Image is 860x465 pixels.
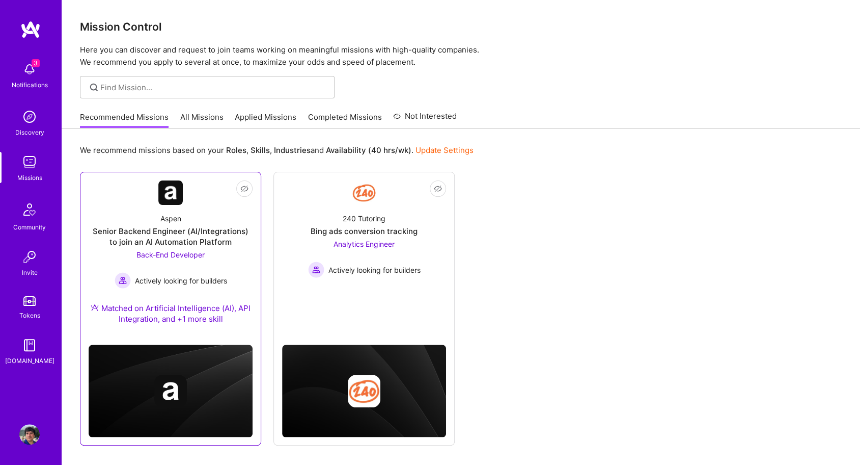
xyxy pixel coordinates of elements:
[5,355,54,366] div: [DOMAIN_NAME]
[235,112,296,128] a: Applied Missions
[13,222,46,232] div: Community
[80,145,474,156] p: We recommend missions based on your , , and .
[20,20,41,39] img: logo
[158,180,183,205] img: Company Logo
[136,250,205,259] span: Back-End Developer
[80,20,842,33] h3: Mission Control
[17,172,42,183] div: Missions
[19,59,40,80] img: bell
[326,145,411,155] b: Availability (40 hrs/wk)
[88,82,100,93] i: icon SearchGrey
[282,345,446,437] img: cover
[100,82,327,93] input: Find Mission...
[115,272,131,289] img: Actively looking for builders
[89,345,253,437] img: cover
[17,197,42,222] img: Community
[19,107,40,127] img: discovery
[19,335,40,355] img: guide book
[393,110,457,128] a: Not Interested
[251,145,270,155] b: Skills
[415,145,474,155] a: Update Settings
[154,375,187,407] img: Company logo
[23,296,36,306] img: tokens
[160,213,181,224] div: Aspen
[348,375,380,407] img: Company logo
[240,185,248,193] i: icon EyeClosed
[328,265,421,275] span: Actively looking for builders
[17,424,42,445] a: User Avatar
[89,180,253,337] a: Company LogoAspenSenior Backend Engineer (AI/Integrations) to join an AI Automation PlatformBack-...
[135,275,227,286] span: Actively looking for builders
[308,262,324,278] img: Actively looking for builders
[180,112,224,128] a: All Missions
[19,152,40,172] img: teamwork
[226,145,246,155] b: Roles
[15,127,44,138] div: Discovery
[334,240,395,248] span: Analytics Engineer
[434,185,442,193] i: icon EyeClosed
[343,213,385,224] div: 240 Tutoring
[308,112,382,128] a: Completed Missions
[12,80,48,90] div: Notifications
[19,247,40,267] img: Invite
[91,303,99,312] img: Ateam Purple Icon
[274,145,311,155] b: Industries
[19,424,40,445] img: User Avatar
[89,226,253,247] div: Senior Backend Engineer (AI/Integrations) to join an AI Automation Platform
[89,303,253,324] div: Matched on Artificial Intelligence (AI), API Integration, and +1 more skill
[19,310,40,321] div: Tokens
[32,59,40,67] span: 3
[311,226,418,237] div: Bing ads conversion tracking
[282,180,446,305] a: Company Logo240 TutoringBing ads conversion trackingAnalytics Engineer Actively looking for build...
[352,180,376,205] img: Company Logo
[80,44,842,68] p: Here you can discover and request to join teams working on meaningful missions with high-quality ...
[80,112,169,128] a: Recommended Missions
[22,267,38,278] div: Invite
